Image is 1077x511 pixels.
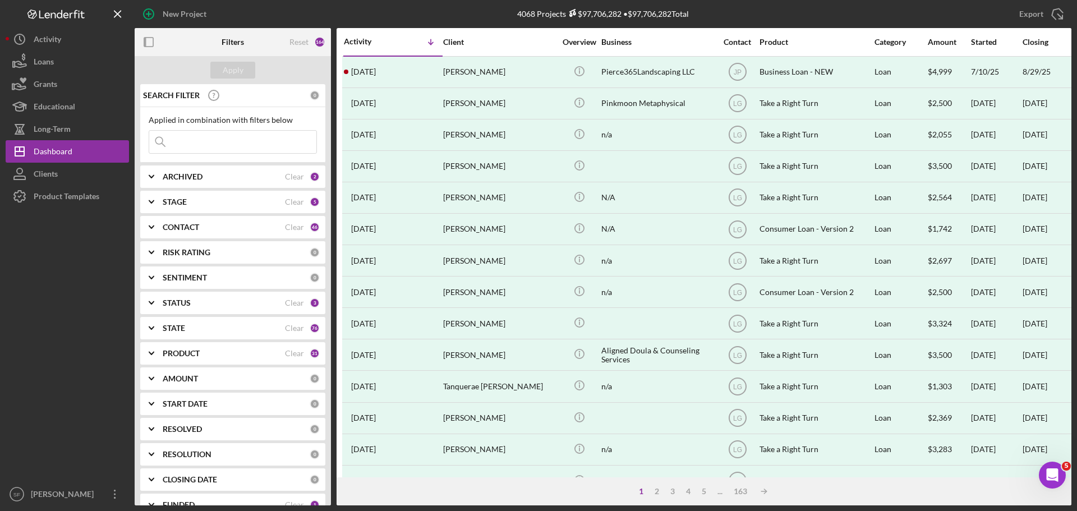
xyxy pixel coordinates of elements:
[696,487,712,496] div: 5
[314,36,325,48] div: 164
[728,487,753,496] div: 163
[928,120,970,150] div: $2,055
[351,130,376,139] time: 2025-05-01 00:02
[34,140,72,165] div: Dashboard
[733,68,741,76] text: JP
[601,466,714,496] div: n/a
[443,246,555,275] div: [PERSON_NAME]
[928,371,970,401] div: $1,303
[351,351,376,360] time: 2025-03-18 23:23
[351,162,376,171] time: 2025-04-21 15:39
[6,73,129,95] a: Grants
[163,248,210,257] b: RISK RATING
[971,89,1021,118] div: [DATE]
[1023,224,1047,233] div: [DATE]
[733,288,742,296] text: LG
[6,140,129,163] button: Dashboard
[285,324,304,333] div: Clear
[733,477,742,485] text: LG
[875,38,927,47] div: Category
[733,446,742,454] text: LG
[971,38,1021,47] div: Started
[443,183,555,213] div: [PERSON_NAME]
[760,309,872,338] div: Take a Right Turn
[601,435,714,464] div: n/a
[875,340,927,370] div: Loan
[285,223,304,232] div: Clear
[760,214,872,244] div: Consumer Loan - Version 2
[733,415,742,422] text: LG
[928,89,970,118] div: $2,500
[928,57,970,87] div: $4,999
[971,277,1021,307] div: [DATE]
[875,277,927,307] div: Loan
[601,371,714,401] div: n/a
[351,224,376,233] time: 2025-04-01 00:04
[135,3,218,25] button: New Project
[163,500,195,509] b: FUNDED
[6,185,129,208] button: Product Templates
[601,214,714,244] div: N/A
[163,172,202,181] b: ARCHIVED
[443,340,555,370] div: [PERSON_NAME]
[310,348,320,358] div: 31
[310,298,320,308] div: 3
[6,163,129,185] button: Clients
[760,435,872,464] div: Take a Right Turn
[1062,462,1071,471] span: 5
[1039,462,1066,489] iframe: Intercom live chat
[163,425,202,434] b: RESOLVED
[1023,413,1047,422] div: [DATE]
[733,383,742,391] text: LG
[163,324,185,333] b: STATE
[289,38,309,47] div: Reset
[285,172,304,181] div: Clear
[971,183,1021,213] div: [DATE]
[733,100,742,108] text: LG
[443,309,555,338] div: [PERSON_NAME]
[875,89,927,118] div: Loan
[875,466,927,496] div: Loan
[310,424,320,434] div: 0
[733,351,742,359] text: LG
[1023,130,1047,139] div: [DATE]
[310,374,320,384] div: 0
[971,57,1021,87] div: 7/10/25
[928,277,970,307] div: $2,500
[875,183,927,213] div: Loan
[971,120,1021,150] div: [DATE]
[310,399,320,409] div: 0
[680,487,696,496] div: 4
[733,320,742,328] text: LG
[310,197,320,207] div: 5
[163,3,206,25] div: New Project
[1023,351,1047,360] div: [DATE]
[28,483,101,508] div: [PERSON_NAME]
[716,38,758,47] div: Contact
[928,246,970,275] div: $2,697
[1023,445,1047,454] div: [DATE]
[443,435,555,464] div: [PERSON_NAME]
[1023,256,1047,265] div: [DATE]
[928,214,970,244] div: $1,742
[928,340,970,370] div: $3,500
[443,277,555,307] div: [PERSON_NAME]
[760,246,872,275] div: Take a Right Turn
[875,435,927,464] div: Loan
[928,403,970,433] div: $2,369
[928,183,970,213] div: $2,564
[285,197,304,206] div: Clear
[443,38,555,47] div: Client
[163,298,191,307] b: STATUS
[971,435,1021,464] div: [DATE]
[443,151,555,181] div: [PERSON_NAME]
[351,288,376,297] time: 2025-03-19 19:19
[601,57,714,87] div: Pierce365Landscaping LLC
[971,340,1021,370] div: [DATE]
[875,246,927,275] div: Loan
[733,163,742,171] text: LG
[971,403,1021,433] div: [DATE]
[601,89,714,118] div: Pinkmoon Metaphysical
[143,91,200,100] b: SEARCH FILTER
